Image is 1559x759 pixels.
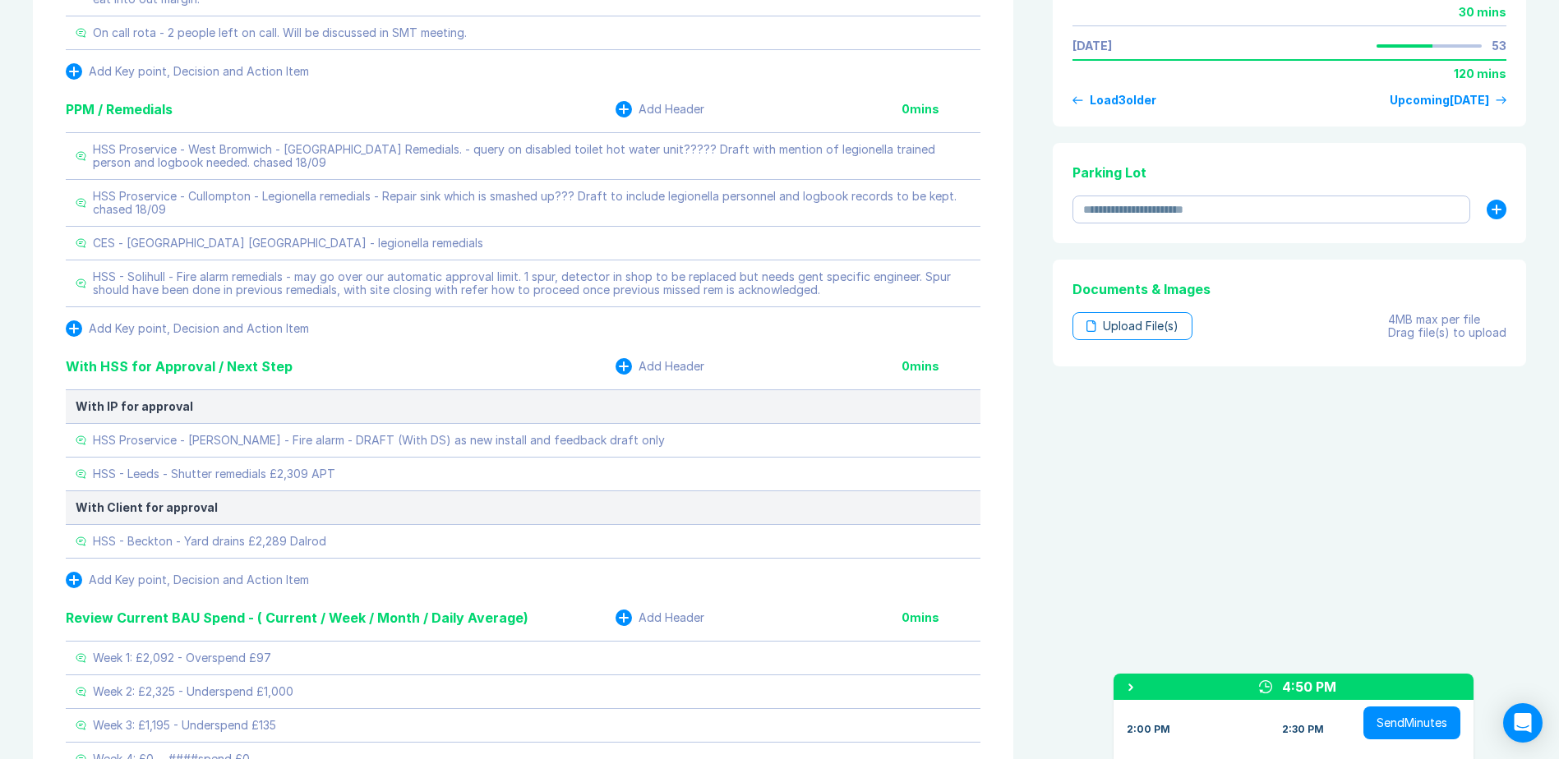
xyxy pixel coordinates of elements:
div: HSS - Beckton - Yard drains £2,289 Dalrod [93,535,326,548]
div: 0 mins [902,103,980,116]
button: Add Header [616,609,704,626]
div: With IP for approval [76,400,971,413]
div: 30 mins [1459,6,1506,19]
div: Upcoming [DATE] [1390,94,1489,107]
button: Load3older [1072,94,1156,107]
button: Add Key point, Decision and Action Item [66,572,309,588]
button: Add Key point, Decision and Action Item [66,320,309,337]
button: Add Header [616,358,704,375]
div: With Client for approval [76,501,971,514]
div: HSS - Solihull - Fire alarm remedials - may go over our automatic approval limit. 1 spur, detecto... [93,270,971,297]
div: Load 3 older [1090,94,1156,107]
div: Add Header [639,103,704,116]
button: Add Header [616,101,704,117]
div: Add Key point, Decision and Action Item [89,65,309,78]
div: 2:00 PM [1127,723,1170,736]
div: HSS - Leeds - Shutter remedials £2,309 APT [93,467,335,481]
div: Parking Lot [1072,163,1506,182]
div: 120 mins [1454,67,1506,80]
div: 0 mins [902,360,980,373]
div: Add Key point, Decision and Action Item [89,322,309,335]
div: HSS Proservice - West Bromwich - [GEOGRAPHIC_DATA] Remedials. - query on disabled toilet hot wate... [93,143,971,169]
div: 2:30 PM [1282,723,1324,736]
div: Review Current BAU Spend - ( Current / Week / Month / Daily Average) [66,608,528,628]
div: With HSS for Approval / Next Step [66,356,293,376]
div: HSS Proservice - [PERSON_NAME] - Fire alarm - DRAFT (With DS) as new install and feedback draft only [93,434,665,447]
div: Week 1: £2,092 - Overspend £97 [93,651,271,665]
div: Open Intercom Messenger [1503,703,1543,743]
div: HSS Proservice - Cullompton - Legionella remedials - Repair sink which is smashed up??? Draft to ... [93,190,971,216]
div: 4:50 PM [1282,677,1336,697]
button: Add Key point, Decision and Action Item [66,63,309,80]
div: Drag file(s) to upload [1388,326,1506,339]
div: 0 mins [902,611,980,624]
div: Documents & Images [1072,279,1506,299]
div: On call rota - 2 people left on call. Will be discussed in SMT meeting. [93,26,467,39]
div: PPM / Remedials [66,99,173,119]
div: 53 [1492,39,1506,53]
a: Upcoming[DATE] [1390,94,1506,107]
button: SendMinutes [1363,706,1460,739]
div: Week 2: £2,325 - Underspend £1,000 [93,685,293,698]
div: CES - [GEOGRAPHIC_DATA] [GEOGRAPHIC_DATA] - legionella remedials [93,237,483,250]
div: Add Header [639,611,704,624]
div: Upload File(s) [1072,312,1192,340]
div: 4MB max per file [1388,313,1506,326]
div: Add Header [639,360,704,373]
a: [DATE] [1072,39,1112,53]
div: Add Key point, Decision and Action Item [89,573,309,586]
div: Week 3: £1,195 - Underspend £135 [93,719,276,732]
